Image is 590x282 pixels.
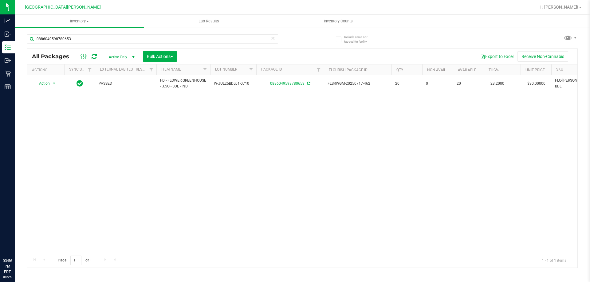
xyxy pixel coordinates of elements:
inline-svg: Outbound [5,57,11,64]
span: $30.00000 [524,79,549,88]
iframe: Resource center [6,233,25,251]
a: Non-Available [427,68,454,72]
span: select [50,79,58,88]
a: THC% [489,68,499,72]
a: 0886049598780653 [270,81,305,86]
a: Available [458,68,476,72]
span: W-JUL25BDL01-0710 [214,81,253,87]
span: All Packages [32,53,75,60]
span: 20 [457,81,480,87]
button: Receive Non-Cannabis [517,51,568,62]
span: 1 - 1 of 1 items [537,256,571,265]
input: 1 [70,256,81,265]
div: Actions [32,68,62,72]
a: Filter [146,64,156,75]
button: Bulk Actions [143,51,177,62]
p: 03:56 PM EDT [3,258,12,275]
span: Sync from Compliance System [306,81,310,86]
a: External Lab Test Result [100,67,148,71]
a: Sync Status [69,67,93,71]
span: Bulk Actions [147,54,173,59]
span: 0 [426,81,449,87]
span: PASSED [99,81,153,87]
span: In Sync [77,79,83,88]
a: Filter [314,64,324,75]
a: SKU [556,67,563,71]
span: Action [33,79,50,88]
a: Filter [85,64,95,75]
p: 08/25 [3,275,12,279]
span: 23.2000 [487,79,507,88]
a: Lot Number [215,67,237,71]
button: Export to Excel [476,51,517,62]
a: Filter [200,64,210,75]
span: 20 [395,81,419,87]
inline-svg: Retail [5,71,11,77]
inline-svg: Reports [5,84,11,90]
span: FLSRWGM-20250717-462 [328,81,388,87]
span: FD - FLOWER GREENHOUSE - 3.5G - BDL - IND [160,78,206,89]
a: Filter [246,64,256,75]
a: Package ID [261,67,282,71]
a: Item Name [161,67,181,71]
a: Flourish Package ID [329,68,368,72]
span: Page of 1 [53,256,97,265]
a: Qty [396,68,403,72]
a: Unit Price [525,68,545,72]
